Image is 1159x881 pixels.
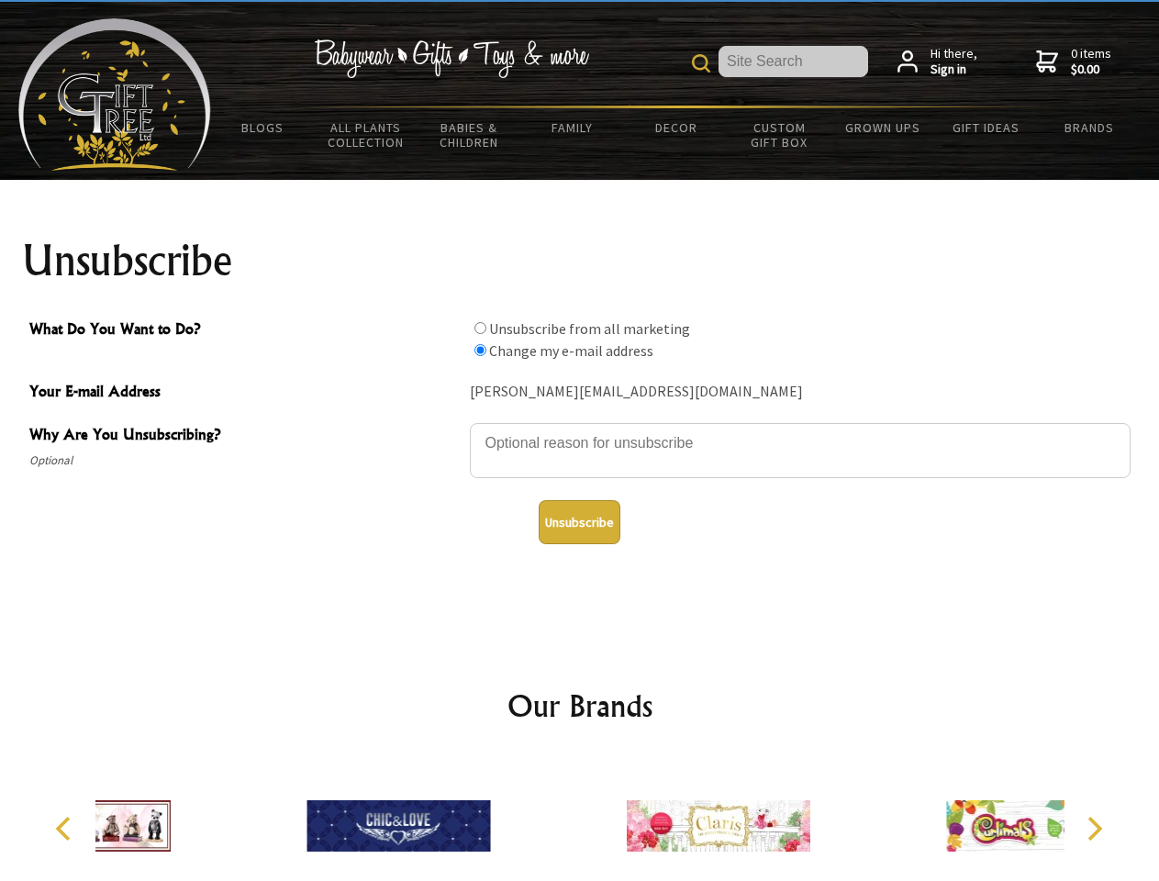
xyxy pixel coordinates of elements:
[692,54,710,72] img: product search
[931,61,977,78] strong: Sign in
[474,344,486,356] input: What Do You Want to Do?
[314,39,589,78] img: Babywear - Gifts - Toys & more
[934,108,1038,147] a: Gift Ideas
[474,322,486,334] input: What Do You Want to Do?
[418,108,521,162] a: Babies & Children
[1071,61,1111,78] strong: $0.00
[521,108,625,147] a: Family
[489,341,653,360] label: Change my e-mail address
[22,239,1138,283] h1: Unsubscribe
[830,108,934,147] a: Grown Ups
[29,380,461,407] span: Your E-mail Address
[931,46,977,78] span: Hi there,
[18,18,211,171] img: Babyware - Gifts - Toys and more...
[719,46,868,77] input: Site Search
[1038,108,1142,147] a: Brands
[315,108,418,162] a: All Plants Collection
[489,319,690,338] label: Unsubscribe from all marketing
[539,500,620,544] button: Unsubscribe
[470,378,1131,407] div: [PERSON_NAME][EMAIL_ADDRESS][DOMAIN_NAME]
[728,108,831,162] a: Custom Gift Box
[211,108,315,147] a: BLOGS
[1074,809,1114,849] button: Next
[29,318,461,344] span: What Do You Want to Do?
[29,450,461,472] span: Optional
[37,684,1123,728] h2: Our Brands
[29,423,461,450] span: Why Are You Unsubscribing?
[1036,46,1111,78] a: 0 items$0.00
[470,423,1131,478] textarea: Why Are You Unsubscribing?
[46,809,86,849] button: Previous
[624,108,728,147] a: Decor
[897,46,977,78] a: Hi there,Sign in
[1071,45,1111,78] span: 0 items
